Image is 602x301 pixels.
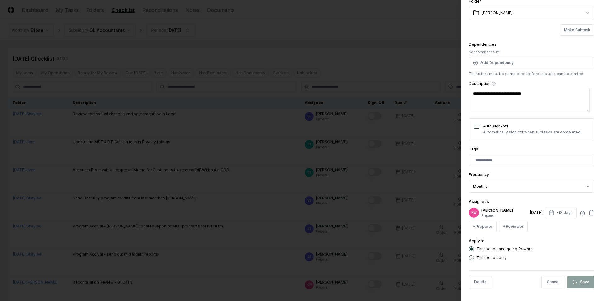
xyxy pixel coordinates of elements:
[471,210,477,215] span: KW
[469,199,489,204] label: Assignees
[476,256,507,260] label: This period only
[469,71,594,77] p: Tasks that must be completed before this task can be started.
[492,82,496,86] button: Description
[469,172,489,177] label: Frequency
[560,24,594,36] button: Make Subtask
[476,247,533,251] label: This period and going forward
[469,221,497,232] button: +Preparer
[469,42,497,47] label: Dependencies
[481,208,527,213] p: [PERSON_NAME]
[469,50,594,55] div: No dependencies set
[499,221,528,232] button: +Reviewer
[483,129,582,135] p: Automatically sign off when subtasks are completed.
[469,57,594,68] button: Add Dependency
[530,210,542,215] div: [DATE]
[545,207,577,218] button: -18 days
[541,276,565,288] button: Cancel
[469,147,478,151] label: Tags
[469,276,492,288] button: Delete
[481,213,527,218] p: Preparer
[469,82,594,86] label: Description
[483,124,508,128] label: Auto sign-off
[469,239,485,243] label: Apply to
